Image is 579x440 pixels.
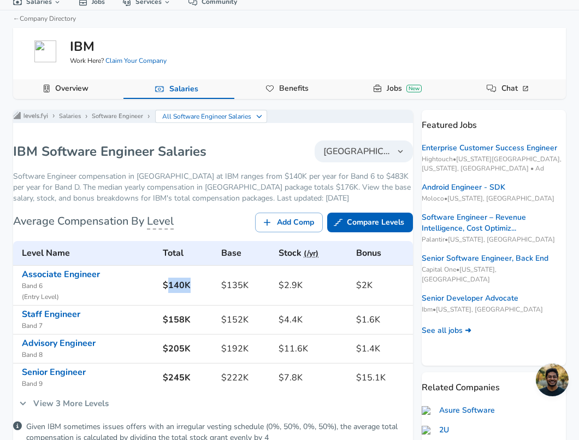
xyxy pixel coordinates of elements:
[221,245,270,261] h6: Base
[105,56,167,65] a: Claim Your Company
[536,363,569,396] div: Open chat
[279,312,347,327] h6: $4.4K
[356,278,409,293] h6: $2K
[22,337,96,349] a: Advisory Engineer
[22,281,154,292] span: Band 6
[221,312,270,327] h6: $152K
[356,312,409,327] h6: $1.6K
[59,112,81,121] a: Salaries
[22,350,154,361] span: Band 8
[422,305,566,314] span: Ibm • [US_STATE], [GEOGRAPHIC_DATA]
[163,278,212,293] h6: $140K
[13,241,413,392] table: IBM's Software Engineer levels
[13,392,115,415] a: View 3 More Levels
[13,79,566,99] div: Company Data Navigation
[22,366,86,378] a: Senior Engineer
[497,79,535,98] a: Chat
[70,56,167,66] span: Work Here?
[382,79,426,98] a: JobsNew
[51,79,93,98] a: Overview
[163,341,212,356] h6: $205K
[163,312,212,327] h6: $158K
[422,405,495,416] a: Asure Software
[279,341,347,356] h6: $11.6K
[279,278,347,293] h6: $2.9K
[422,155,566,173] span: Hightouch • [US_STATE][GEOGRAPHIC_DATA], [US_STATE], [GEOGRAPHIC_DATA] • Ad
[22,308,80,320] a: Staff Engineer
[275,79,313,98] a: Benefits
[221,278,270,293] h6: $135K
[422,212,566,234] a: Software Engineer – Revenue Intelligence, Cost Optimiz...
[13,213,174,230] h6: Average Compensation By
[422,182,505,193] a: Android Engineer - SDK
[22,245,154,261] h6: Level Name
[22,268,100,280] a: Associate Engineer
[304,247,318,261] button: (/yr)
[22,379,154,390] span: Band 9
[422,293,518,304] a: Senior Developer Advocate
[422,253,548,264] a: Senior Software Engineer, Back End
[34,40,56,62] img: ibm.com
[327,213,413,233] a: Compare Levels
[279,370,347,385] h6: $7.8K
[422,110,566,132] p: Featured Jobs
[323,145,391,158] span: [GEOGRAPHIC_DATA]
[422,325,471,336] a: See all jobs ➜
[70,37,94,56] h5: IBM
[356,245,409,261] h6: Bonus
[422,265,566,284] span: Capital One • [US_STATE], [GEOGRAPHIC_DATA]
[422,372,566,394] p: Related Companies
[165,80,203,98] a: Salaries
[422,425,449,436] a: 2U
[13,171,413,204] p: Software Engineer compensation in [GEOGRAPHIC_DATA] at IBM ranges from $140K per year for Band 6 ...
[13,143,206,160] h1: IBM Software Engineer Salaries
[221,370,270,385] h6: $222K
[356,341,409,356] h6: $1.4K
[315,140,413,162] button: [GEOGRAPHIC_DATA]
[162,112,252,121] p: All Software Engineer Salaries
[163,245,212,261] h6: Total
[356,370,409,385] h6: $15.1K
[422,143,557,154] a: Enterprise Customer Success Engineer
[147,214,174,230] span: Level
[406,85,422,92] div: New
[255,213,323,233] a: Add Comp
[422,235,566,244] span: Palantir • [US_STATE], [GEOGRAPHIC_DATA]
[279,245,347,261] h6: Stock
[22,292,154,303] span: ( Entry Level )
[221,341,270,356] h6: $192K
[13,14,76,23] a: ←Company Directory
[163,370,212,385] h6: $245K
[422,194,566,203] span: Moloco • [US_STATE], [GEOGRAPHIC_DATA]
[92,112,143,121] a: Software Engineer
[22,321,154,332] span: Band 7
[422,406,435,415] img: asuresoftware.com
[422,426,435,435] img: 2u.com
